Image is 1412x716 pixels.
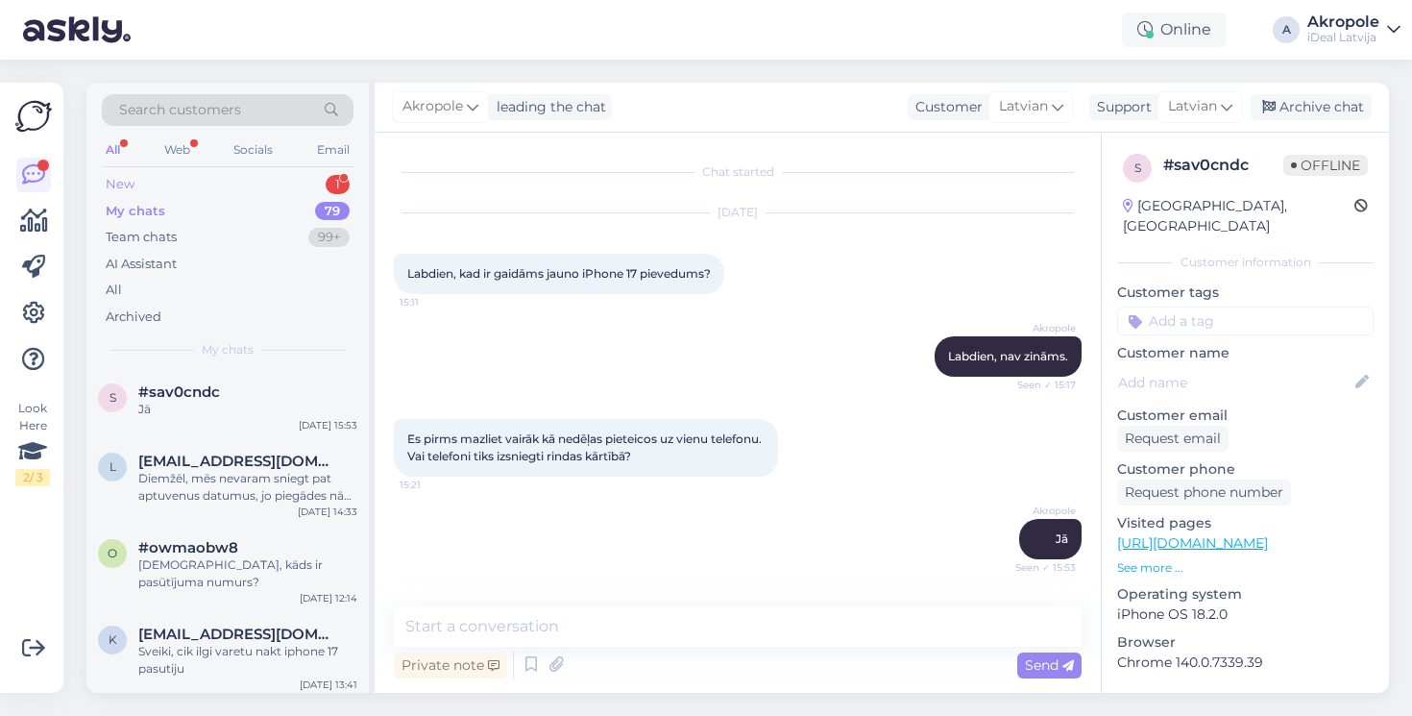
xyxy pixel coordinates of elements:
div: Socials [230,137,277,162]
span: lelde.kurzemniece222@gmail.com [138,453,338,470]
span: Es pirms mazliet vairāk kā nedēļas pieteicos uz vienu telefonu. Vai telefoni tiks izsniegti rinda... [407,432,765,463]
span: Akropole [1004,321,1076,335]
span: #owmaobw8 [138,539,238,556]
div: A [1273,16,1300,43]
div: Online [1122,12,1227,47]
input: Add name [1118,372,1351,393]
div: All [102,137,124,162]
div: [DATE] 15:53 [299,418,357,432]
div: [DATE] 12:14 [300,591,357,605]
div: 1 [326,175,350,194]
p: Customer phone [1117,459,1374,480]
img: Askly Logo [15,98,52,135]
p: Visited pages [1117,513,1374,533]
div: Archived [106,308,161,327]
div: [DATE] 13:41 [300,678,357,692]
div: # sav0cndc [1163,154,1283,177]
div: All [106,281,122,300]
span: #sav0cndc [138,383,220,401]
span: 15:11 [400,295,472,309]
div: Akropole [1307,14,1379,30]
div: Request email [1117,426,1229,452]
p: Chrome 140.0.7339.39 [1117,653,1374,673]
p: iPhone OS 18.2.0 [1117,605,1374,625]
div: Sveiki, cik ilgi varetu nakt iphone 17 pasutiju [138,643,357,678]
div: Customer [908,97,983,117]
span: My chats [202,341,254,358]
span: Send [1025,656,1074,674]
span: Akropole [402,96,463,117]
div: [DATE] 14:33 [298,505,357,519]
div: Request phone number [1117,480,1291,506]
p: Browser [1117,632,1374,653]
div: Look Here [15,400,50,486]
div: AI Assistant [106,255,177,274]
span: 15:21 [400,478,472,492]
div: 79 [315,202,350,221]
div: My chats [106,202,165,221]
div: [DEMOGRAPHIC_DATA], kāds ir pasūtījuma numurs? [138,556,357,591]
div: 2 / 3 [15,469,50,486]
span: Labdien, kad ir gaidāms jauno iPhone 17 pievedums? [407,266,711,281]
div: Chat started [394,163,1082,181]
span: Jā [1056,531,1068,546]
div: Team chats [106,228,177,247]
div: Email [313,137,353,162]
div: leading the chat [489,97,606,117]
span: kristersmors1@gmail.com [138,626,338,643]
span: Offline [1283,155,1368,176]
span: Search customers [119,100,241,120]
span: k [109,632,117,647]
span: o [108,546,117,560]
div: Diemžēl, mēs nevaram sniegt pat aptuvenus datumus, jo piegādes nāk nesistemātiski un piegādātās p... [138,470,357,505]
p: See more ... [1117,559,1374,577]
div: Customer information [1117,254,1374,271]
div: iDeal Latvija [1307,30,1379,45]
span: l [110,459,116,474]
input: Add a tag [1117,307,1374,335]
p: Customer name [1117,343,1374,363]
span: Seen ✓ 15:53 [1004,560,1076,575]
p: Customer tags [1117,283,1374,303]
div: Private note [394,653,507,679]
span: Akropole [1004,504,1076,518]
p: Operating system [1117,584,1374,605]
div: 99+ [308,228,350,247]
div: Support [1089,97,1152,117]
div: New [106,175,134,194]
div: Web [160,137,194,162]
a: AkropoleiDeal Latvija [1307,14,1400,45]
div: Jā [138,401,357,418]
a: [URL][DOMAIN_NAME] [1117,534,1268,552]
span: Latvian [999,96,1048,117]
div: Archive chat [1251,94,1372,120]
div: [GEOGRAPHIC_DATA], [GEOGRAPHIC_DATA] [1123,196,1354,236]
span: s [110,390,116,405]
span: Labdien, nav zināms. [948,349,1068,363]
span: Latvian [1168,96,1217,117]
span: s [1134,160,1141,175]
p: Customer email [1117,406,1374,426]
div: [DATE] [394,204,1082,221]
span: Seen ✓ 15:17 [1004,378,1076,392]
div: Extra [1117,692,1374,709]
